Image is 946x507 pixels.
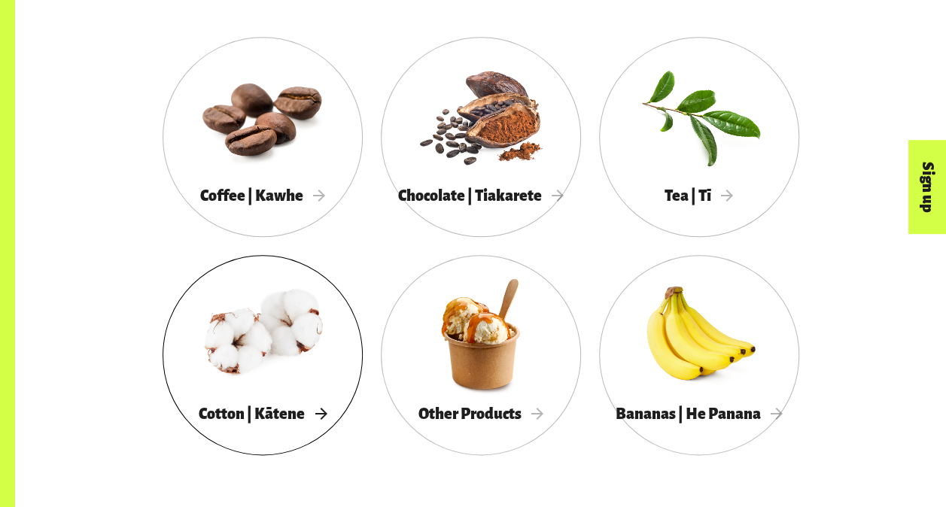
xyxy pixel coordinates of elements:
a: Coffee | Kawhe [163,37,363,237]
a: Tea | Tī [599,37,799,237]
span: Tea | Tī [665,187,733,204]
span: Chocolate | Tiakarete [398,187,564,204]
a: Other Products [381,255,581,455]
a: Cotton | Kātene [163,255,363,455]
span: Bananas | He Panana [616,405,783,422]
a: Bananas | He Panana [599,255,799,455]
span: Coffee | Kawhe [200,187,325,204]
span: Other Products [418,405,543,422]
a: Chocolate | Tiakarete [381,37,581,237]
span: Cotton | Kātene [199,405,327,422]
